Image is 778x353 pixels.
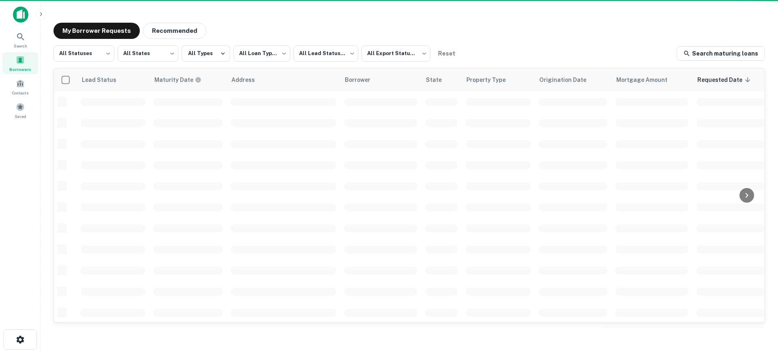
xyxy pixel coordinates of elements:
th: Borrower [340,68,421,91]
a: Search maturing loans [677,46,765,61]
div: All Lead Statuses [293,43,358,64]
iframe: Chat Widget [737,288,778,327]
a: Borrowers [2,52,38,74]
th: Lead Status [77,68,150,91]
th: Requested Date [693,68,769,91]
th: Mortgage Amount [611,68,693,91]
th: Origination Date [534,68,611,91]
a: Search [2,29,38,51]
span: Mortgage Amount [616,75,678,85]
span: Address [231,75,265,85]
button: All Types [182,45,230,62]
button: Reset [434,45,460,62]
div: All Loan Types [233,43,290,64]
span: Lead Status [81,75,127,85]
span: Borrower [345,75,381,85]
span: Contacts [12,90,28,96]
button: Recommended [143,23,206,39]
th: State [421,68,462,91]
th: Maturity dates displayed may be estimated. Please contact the lender for the most accurate maturi... [150,68,227,91]
div: All Export Statuses [361,43,430,64]
span: Property Type [466,75,516,85]
span: State [426,75,452,85]
th: Property Type [462,68,534,91]
span: Saved [15,113,26,120]
span: Requested Date [697,75,753,85]
div: Maturity dates displayed may be estimated. Please contact the lender for the most accurate maturi... [154,75,201,84]
a: Contacts [2,76,38,98]
button: My Borrower Requests [53,23,140,39]
th: Address [227,68,340,91]
span: Borrowers [9,66,31,73]
div: All States [118,43,178,64]
img: capitalize-icon.png [13,6,28,23]
span: Origination Date [539,75,597,85]
span: Search [14,43,27,49]
h6: Maturity Date [154,75,193,84]
a: Saved [2,99,38,121]
span: Maturity dates displayed may be estimated. Please contact the lender for the most accurate maturi... [154,75,212,84]
div: All Statuses [53,43,114,64]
